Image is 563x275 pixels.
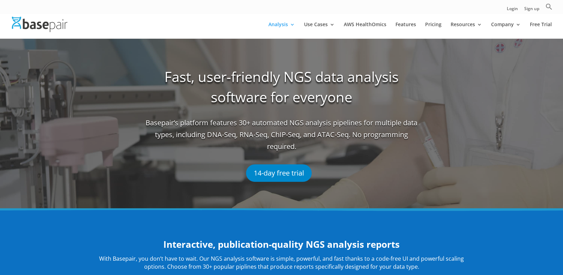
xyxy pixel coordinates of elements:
a: Company [491,22,521,38]
a: AWS HealthOmics [344,22,386,38]
img: Basepair [12,17,67,32]
a: Features [395,22,416,38]
strong: Interactive, publication-quality NGS analysis reports [163,238,400,251]
a: Use Cases [304,22,335,38]
a: Login [507,7,518,14]
a: Free Trial [530,22,552,38]
a: Resources [451,22,482,38]
p: With Basepair, you don’t have to wait. Our NGS analysis software is simple, powerful, and fast th... [93,255,470,272]
h1: Fast, user-friendly NGS data analysis software for everyone [146,67,418,117]
a: Search Icon Link [546,3,553,14]
a: Pricing [425,22,442,38]
a: Analysis [268,22,295,38]
a: Sign up [524,7,539,14]
svg: Search [546,3,553,10]
span: Basepair’s platform features 30+ automated NGS analysis pipelines for multiple data types, includ... [146,117,418,157]
a: 14-day free trial [246,164,312,182]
